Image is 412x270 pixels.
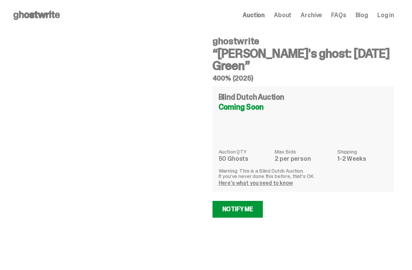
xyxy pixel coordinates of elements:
[301,12,322,18] a: Archive
[212,37,394,46] h4: ghostwrite
[219,149,270,154] dt: Auction QTY
[219,156,270,162] dd: 50 Ghosts
[337,149,388,154] dt: Shipping
[337,156,388,162] dd: 1-2 Weeks
[219,103,388,111] div: Coming Soon
[219,168,388,179] p: Warning: This is a Blind Dutch Auction. If you’ve never done this before, that’s OK.
[356,12,368,18] a: Blog
[377,12,394,18] a: Log in
[275,149,333,154] dt: Max Bids
[219,93,284,101] h4: Blind Dutch Auction
[219,179,293,186] a: Here's what you need to know
[275,156,333,162] dd: 2 per person
[331,12,346,18] a: FAQs
[243,12,265,18] a: Auction
[212,47,394,72] h3: “[PERSON_NAME]'s ghost: [DATE] Green”
[212,75,394,82] h5: 400% (2025)
[212,201,263,218] a: Notify Me
[274,12,291,18] a: About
